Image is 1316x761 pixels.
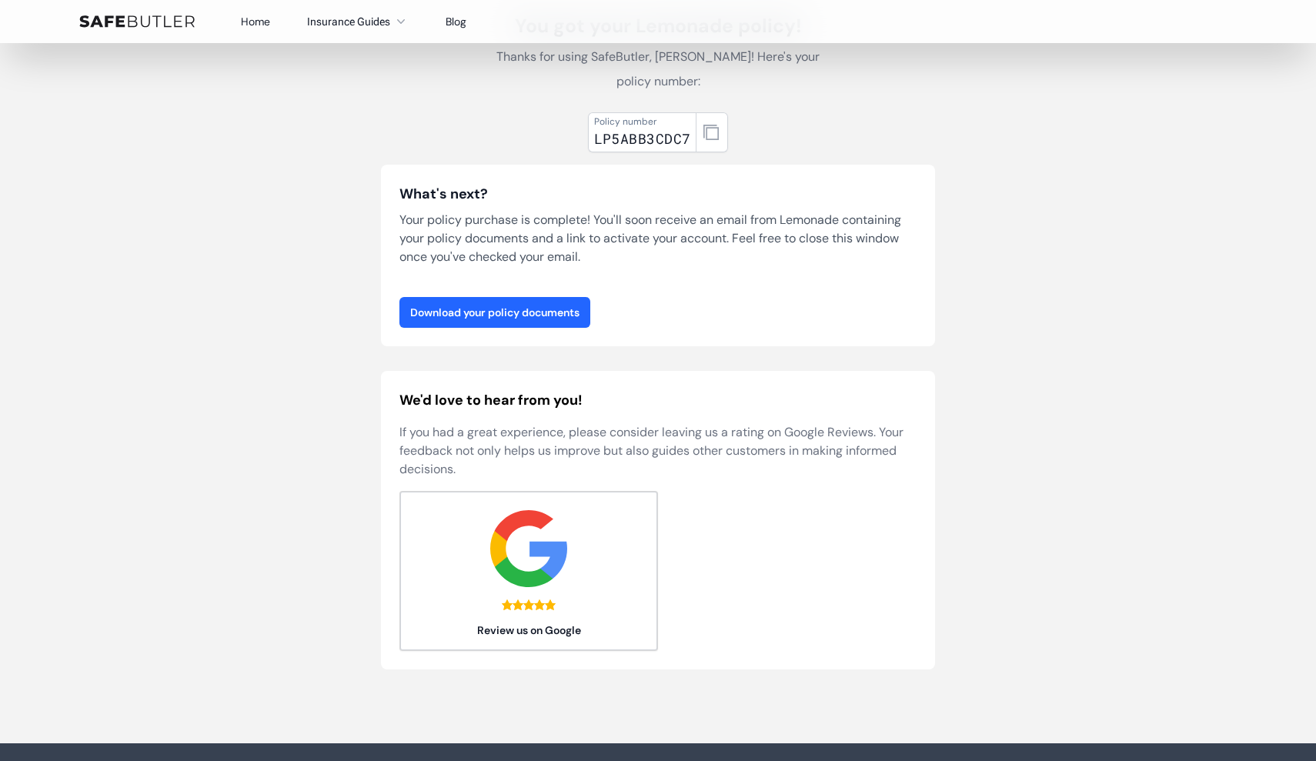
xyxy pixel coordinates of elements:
span: Review us on Google [400,622,657,638]
img: SafeButler Text Logo [79,15,195,28]
a: Download your policy documents [399,297,590,328]
img: google.svg [490,510,567,587]
a: Review us on Google [399,491,658,651]
h3: What's next? [399,183,917,205]
div: LP5ABB3CDC7 [594,128,691,149]
p: Your policy purchase is complete! You'll soon receive an email from Lemonade containing your poli... [399,211,917,266]
a: Blog [446,15,466,28]
div: Policy number [594,115,691,128]
p: If you had a great experience, please consider leaving us a rating on Google Reviews. Your feedba... [399,423,917,479]
button: Insurance Guides [307,12,409,31]
div: 5.0 [502,599,556,610]
a: Home [241,15,270,28]
h2: We'd love to hear from you! [399,389,917,411]
p: Thanks for using SafeButler, [PERSON_NAME]! Here's your policy number: [486,45,830,94]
